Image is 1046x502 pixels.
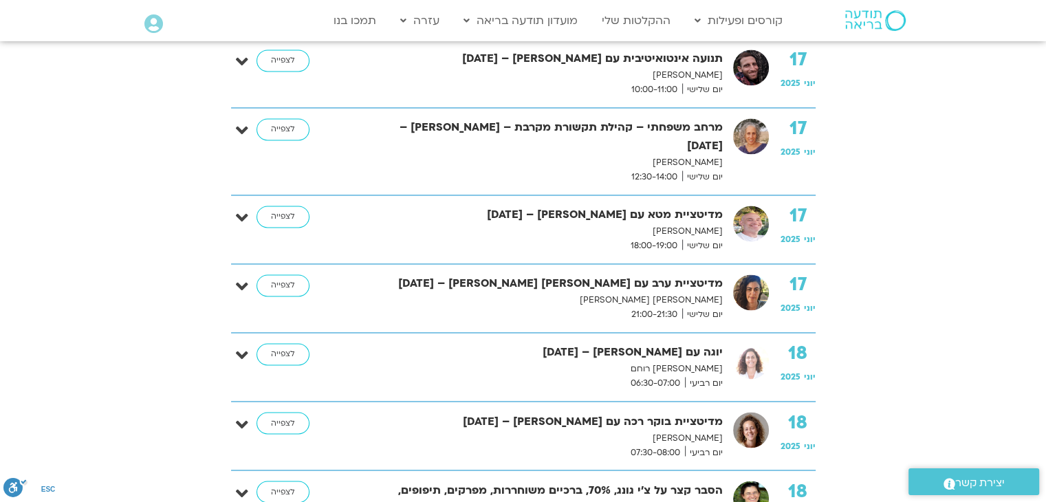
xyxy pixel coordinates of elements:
strong: מדיטציית ערב עם [PERSON_NAME] [PERSON_NAME] – [DATE] [362,274,723,293]
a: ההקלטות שלי [595,8,677,34]
span: 2025 [781,146,800,157]
a: לצפייה [257,343,309,365]
span: יוני [804,78,816,89]
a: לצפייה [257,412,309,434]
strong: יוגה עם [PERSON_NAME] – [DATE] [362,343,723,362]
strong: 18 [781,343,816,364]
span: 06:30-07:00 [626,376,685,391]
span: יוני [804,146,816,157]
span: 2025 [781,371,800,382]
span: 2025 [781,440,800,451]
a: עזרה [393,8,446,34]
span: יום שלישי [682,83,723,97]
p: [PERSON_NAME] [PERSON_NAME] [362,293,723,307]
span: יצירת קשר [955,474,1005,492]
img: תודעה בריאה [845,10,906,31]
a: יצירת קשר [908,468,1039,495]
span: 07:30-08:00 [626,445,685,459]
a: תמכו בנו [327,8,383,34]
span: יוני [804,371,816,382]
a: קורסים ופעילות [688,8,789,34]
span: יוני [804,234,816,245]
strong: מדיטציית בוקר רכה עם [PERSON_NAME] – [DATE] [362,412,723,430]
strong: מרחב משפחתי – קהילת תקשורת מקרבת – [PERSON_NAME] – [DATE] [362,118,723,155]
span: 21:00-21:30 [626,307,682,322]
span: יום רביעי [685,445,723,459]
strong: 18 [781,481,816,501]
p: [PERSON_NAME] רוחם [362,362,723,376]
span: יום שלישי [682,307,723,322]
p: [PERSON_NAME] [362,155,723,170]
span: יום שלישי [682,239,723,253]
span: 12:30-14:00 [626,170,682,184]
p: [PERSON_NAME] [362,430,723,445]
a: לצפייה [257,50,309,72]
a: לצפייה [257,274,309,296]
span: 10:00-11:00 [626,83,682,97]
a: לצפייה [257,118,309,140]
span: יום שלישי [682,170,723,184]
p: [PERSON_NAME] [362,68,723,83]
p: [PERSON_NAME] [362,224,723,239]
span: יוני [804,303,816,314]
strong: מדיטציית מטא עם [PERSON_NAME] – [DATE] [362,206,723,224]
span: 2025 [781,234,800,245]
span: 2025 [781,78,800,89]
strong: 17 [781,206,816,226]
span: 18:00-19:00 [626,239,682,253]
a: לצפייה [257,206,309,228]
strong: 18 [781,412,816,433]
span: 2025 [781,303,800,314]
strong: תנועה אינטואיטיבית עם [PERSON_NAME] – [DATE] [362,50,723,68]
strong: 17 [781,118,816,139]
span: יום רביעי [685,376,723,391]
strong: 17 [781,50,816,70]
span: יוני [804,440,816,451]
a: מועדון תודעה בריאה [457,8,585,34]
strong: 17 [781,274,816,295]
